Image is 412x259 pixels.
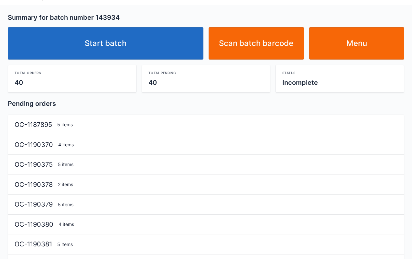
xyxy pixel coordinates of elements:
div: OC-1187895 [12,120,55,129]
div: 2 items [55,181,400,188]
a: Menu [309,27,405,60]
div: Status [282,70,397,75]
div: OC-1190370 [12,140,56,150]
h2: Pending orders [8,99,404,108]
div: 5 items [55,241,400,248]
div: 40 [15,78,130,87]
a: Scan batch barcode [209,27,304,60]
div: 5 items [55,121,400,128]
div: OC-1190378 [12,180,55,189]
div: OC-1190381 [12,240,55,249]
div: 4 items [56,141,400,148]
div: 5 items [55,161,400,168]
div: Incomplete [282,78,397,87]
div: OC-1190380 [12,220,56,229]
div: OC-1190375 [12,160,55,169]
h2: Summary for batch number 143934 [8,13,404,22]
div: Total pending [148,70,264,75]
a: Start batch [8,27,203,60]
div: Total orders [15,70,130,75]
div: OC-1190379 [12,200,55,209]
div: 5 items [55,201,400,208]
div: 40 [148,78,264,87]
div: 4 items [56,221,400,228]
